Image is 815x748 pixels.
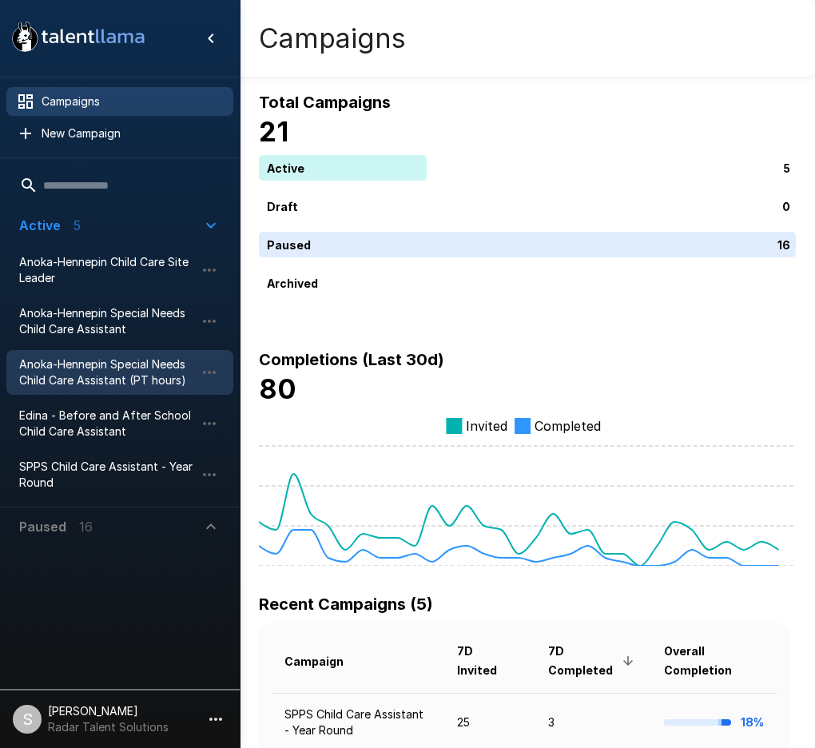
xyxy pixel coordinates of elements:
b: 18% [741,715,764,729]
h4: Campaigns [259,22,406,55]
b: Total Campaigns [259,93,391,112]
p: 5 [783,159,790,176]
b: 21 [259,115,288,148]
p: 0 [782,197,790,214]
span: Campaign [284,652,364,671]
span: 7D Invited [457,642,523,680]
b: Completions (Last 30d) [259,350,444,369]
p: 16 [777,236,790,253]
span: 7D Completed [548,642,638,680]
span: Overall Completion [664,642,764,680]
b: Recent Campaigns (5) [259,595,433,614]
b: 80 [259,372,296,405]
